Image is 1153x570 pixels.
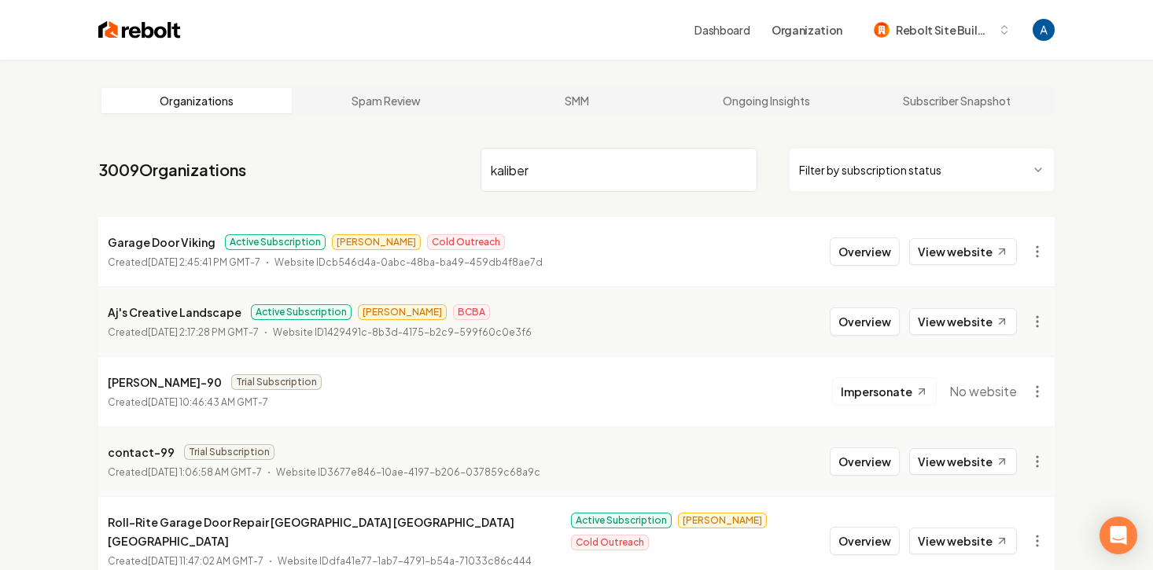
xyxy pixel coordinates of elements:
[148,256,260,268] time: [DATE] 2:45:41 PM GMT-7
[292,88,482,113] a: Spam Review
[1033,19,1055,41] button: Open user button
[273,325,532,340] p: Website ID 1429491c-8b3d-4175-b2c9-599f60c0e3f6
[830,237,900,266] button: Overview
[332,234,421,250] span: [PERSON_NAME]
[830,307,900,336] button: Overview
[678,513,767,528] span: [PERSON_NAME]
[108,325,259,340] p: Created
[481,148,757,192] input: Search by name or ID
[108,465,262,480] p: Created
[148,396,268,408] time: [DATE] 10:46:43 AM GMT-7
[909,448,1017,475] a: View website
[278,553,532,569] p: Website ID dfa41e77-1ab7-4791-b54a-71033c86c444
[148,555,263,567] time: [DATE] 11:47:02 AM GMT-7
[225,234,326,250] span: Active Subscription
[909,238,1017,265] a: View website
[949,382,1017,401] span: No website
[148,326,259,338] time: [DATE] 2:17:28 PM GMT-7
[832,377,937,406] button: Impersonate
[909,528,1017,554] a: View website
[874,22,890,38] img: Rebolt Site Builder
[108,513,562,550] p: Roll-Rite Garage Door Repair [GEOGRAPHIC_DATA] [GEOGRAPHIC_DATA] [GEOGRAPHIC_DATA]
[108,303,241,322] p: Aj's Creative Landscape
[108,443,175,462] p: contact-99
[108,233,215,252] p: Garage Door Viking
[358,304,447,320] span: [PERSON_NAME]
[101,88,292,113] a: Organizations
[427,234,505,250] span: Cold Outreach
[453,304,490,320] span: BCBA
[148,466,262,478] time: [DATE] 1:06:58 AM GMT-7
[571,535,649,550] span: Cold Outreach
[481,88,672,113] a: SMM
[896,22,992,39] span: Rebolt Site Builder
[184,444,274,460] span: Trial Subscription
[108,395,268,410] p: Created
[861,88,1052,113] a: Subscriber Snapshot
[762,16,852,44] button: Organization
[1100,517,1137,554] div: Open Intercom Messenger
[108,553,263,569] p: Created
[276,465,540,480] p: Website ID 3677e846-10ae-4197-b206-037859c68a9c
[571,513,672,528] span: Active Subscription
[108,255,260,270] p: Created
[909,308,1017,335] a: View website
[841,384,912,399] span: Impersonate
[98,19,181,41] img: Rebolt Logo
[830,527,900,555] button: Overview
[231,374,322,390] span: Trial Subscription
[274,255,543,270] p: Website ID cb546d4a-0abc-48ba-ba49-459db4f8ae7d
[108,373,222,392] p: [PERSON_NAME]-90
[830,447,900,476] button: Overview
[98,159,246,181] a: 3009Organizations
[251,304,352,320] span: Active Subscription
[694,22,750,38] a: Dashboard
[1033,19,1055,41] img: Andrew Magana
[672,88,862,113] a: Ongoing Insights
